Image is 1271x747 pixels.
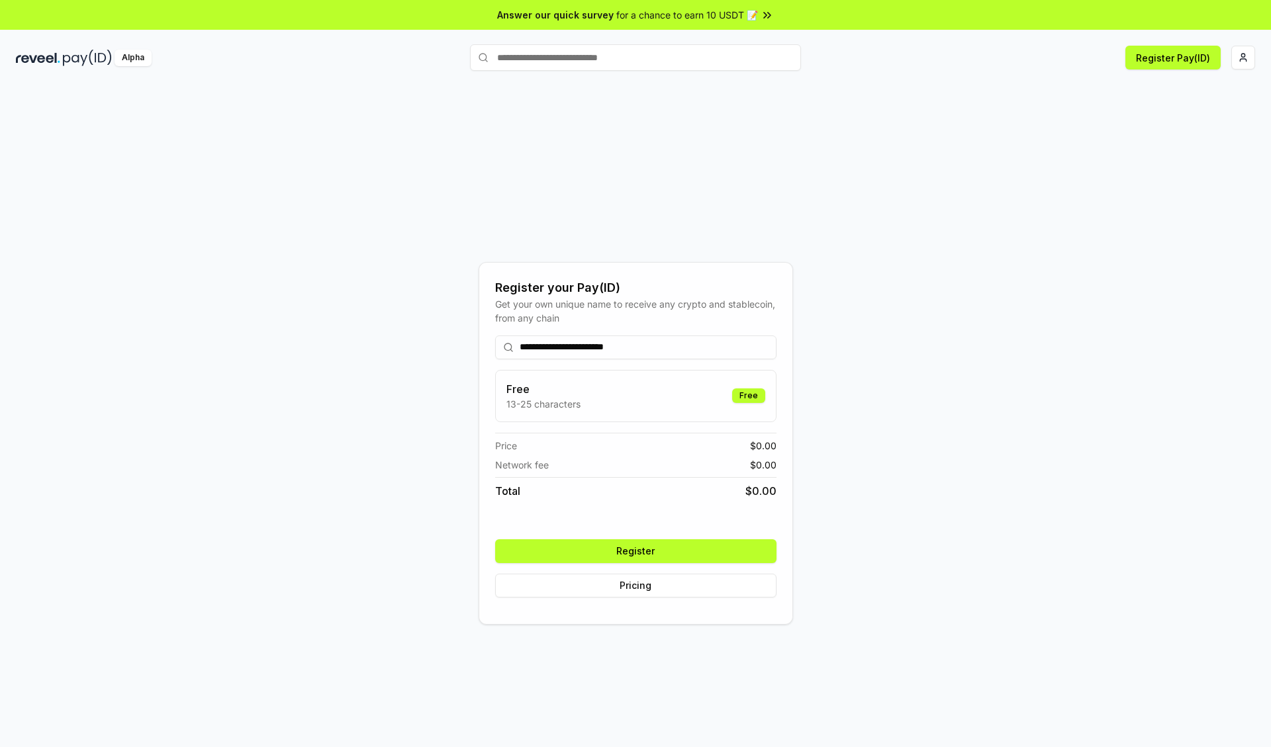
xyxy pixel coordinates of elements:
[63,50,112,66] img: pay_id
[16,50,60,66] img: reveel_dark
[732,388,765,403] div: Free
[616,8,758,22] span: for a chance to earn 10 USDT 📝
[495,458,549,472] span: Network fee
[506,397,581,411] p: 13-25 characters
[497,8,614,22] span: Answer our quick survey
[750,458,777,472] span: $ 0.00
[750,439,777,453] span: $ 0.00
[115,50,152,66] div: Alpha
[745,483,777,499] span: $ 0.00
[495,539,777,563] button: Register
[495,439,517,453] span: Price
[495,297,777,325] div: Get your own unique name to receive any crypto and stablecoin, from any chain
[495,279,777,297] div: Register your Pay(ID)
[506,381,581,397] h3: Free
[495,483,520,499] span: Total
[1125,46,1221,69] button: Register Pay(ID)
[495,574,777,597] button: Pricing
